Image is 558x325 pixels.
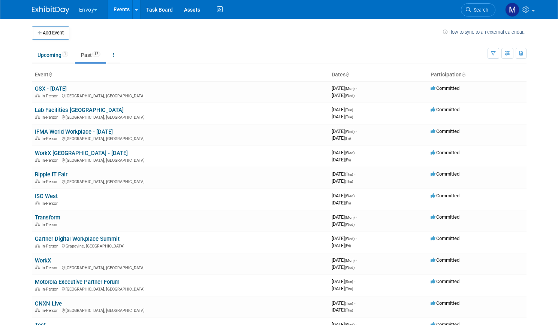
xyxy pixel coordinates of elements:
span: [DATE] [332,257,357,263]
span: [DATE] [332,214,357,220]
div: [GEOGRAPHIC_DATA], [GEOGRAPHIC_DATA] [35,286,326,292]
span: (Thu) [345,308,353,312]
th: Event [32,69,329,81]
span: (Tue) [345,108,353,112]
span: (Thu) [345,172,353,176]
img: In-Person Event [35,158,40,162]
a: Sort by Start Date [346,72,349,78]
span: (Mon) [345,86,355,91]
span: [DATE] [332,279,355,284]
img: In-Person Event [35,244,40,247]
span: [DATE] [332,150,357,155]
span: In-Person [42,244,61,249]
span: In-Person [42,308,61,313]
a: Sort by Event Name [48,72,52,78]
span: (Wed) [345,130,355,134]
span: (Wed) [345,151,355,155]
span: Committed [431,107,459,112]
a: Sort by Participation Type [462,72,465,78]
img: ExhibitDay [32,6,69,14]
img: In-Person Event [35,201,40,205]
span: 1 [62,51,68,57]
span: (Sun) [345,280,353,284]
span: [DATE] [332,286,353,291]
span: (Tue) [345,301,353,306]
span: - [356,236,357,241]
span: In-Person [42,115,61,120]
img: In-Person Event [35,222,40,226]
span: (Fri) [345,244,351,248]
a: CNXN Live [35,300,62,307]
span: [DATE] [332,236,357,241]
img: In-Person Event [35,308,40,312]
span: Committed [431,257,459,263]
span: Committed [431,214,459,220]
span: [DATE] [332,92,355,98]
span: [DATE] [332,178,353,184]
span: In-Person [42,287,61,292]
a: ISC West [35,193,58,200]
div: Grapevine, [GEOGRAPHIC_DATA] [35,243,326,249]
th: Dates [329,69,428,81]
button: Add Event [32,26,69,40]
span: 12 [92,51,100,57]
span: - [356,150,357,155]
span: - [354,171,355,177]
span: [DATE] [332,114,353,119]
span: [DATE] [332,300,355,306]
span: - [354,300,355,306]
span: [DATE] [332,85,357,91]
span: - [356,193,357,198]
span: [DATE] [332,307,353,313]
span: Committed [431,279,459,284]
div: [GEOGRAPHIC_DATA], [GEOGRAPHIC_DATA] [35,135,326,141]
span: (Thu) [345,287,353,291]
span: [DATE] [332,243,351,248]
img: In-Person Event [35,179,40,183]
span: In-Person [42,222,61,227]
a: WorkX [GEOGRAPHIC_DATA] - [DATE] [35,150,128,157]
th: Participation [428,69,527,81]
span: Committed [431,150,459,155]
img: In-Person Event [35,287,40,291]
a: Ripple IT Fair [35,171,67,178]
span: (Fri) [345,158,351,162]
a: Transform [35,214,60,221]
span: Committed [431,236,459,241]
img: In-Person Event [35,94,40,97]
span: [DATE] [332,107,355,112]
div: [GEOGRAPHIC_DATA], [GEOGRAPHIC_DATA] [35,264,326,270]
a: Lab Facilities [GEOGRAPHIC_DATA] [35,107,124,113]
span: (Wed) [345,94,355,98]
span: [DATE] [332,264,355,270]
span: (Wed) [345,222,355,227]
span: Committed [431,85,459,91]
span: Committed [431,128,459,134]
div: [GEOGRAPHIC_DATA], [GEOGRAPHIC_DATA] [35,157,326,163]
span: Search [471,7,488,13]
img: Matt h [505,3,519,17]
span: [DATE] [332,193,357,198]
a: Search [461,3,495,16]
span: - [354,107,355,112]
span: In-Person [42,158,61,163]
span: (Wed) [345,265,355,270]
span: (Mon) [345,215,355,219]
span: (Thu) [345,179,353,183]
a: Upcoming1 [32,48,74,62]
a: Motorola Executive Partner Forum [35,279,120,285]
span: - [356,85,357,91]
a: Past12 [75,48,106,62]
span: [DATE] [332,135,351,141]
span: Committed [431,193,459,198]
span: (Wed) [345,237,355,241]
span: Committed [431,171,459,177]
div: [GEOGRAPHIC_DATA], [GEOGRAPHIC_DATA] [35,92,326,98]
span: In-Person [42,94,61,98]
span: (Tue) [345,115,353,119]
div: [GEOGRAPHIC_DATA], [GEOGRAPHIC_DATA] [35,178,326,184]
span: In-Person [42,265,61,270]
a: WorkX [35,257,51,264]
span: Committed [431,300,459,306]
span: [DATE] [332,157,351,162]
